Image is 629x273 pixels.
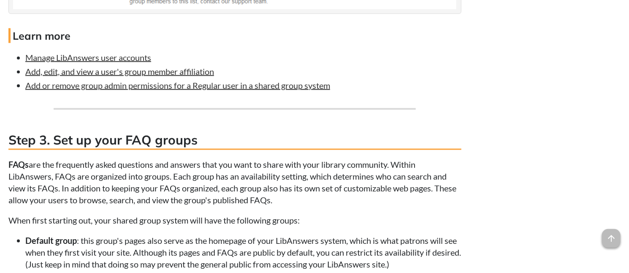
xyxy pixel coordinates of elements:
li: : this group's pages also serve as the homepage of your LibAnswers system, which is what patrons ... [25,235,461,270]
a: Add, edit, and view a user's group member affiliation [25,66,214,76]
a: arrow_upward [602,230,621,240]
h3: Step 3. Set up your FAQ groups [8,131,461,150]
strong: FAQs [8,159,29,169]
p: are the frequently asked questions and answers that you want to share with your library community... [8,158,461,206]
a: Add or remove group admin permissions for a Regular user in a shared group system [25,80,330,90]
a: Manage LibAnswers user accounts [25,52,151,63]
p: When first starting out, your shared group system will have the following groups: [8,214,461,226]
strong: Default group [25,235,77,246]
h4: Learn more [8,28,461,43]
span: arrow_upward [602,229,621,248]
